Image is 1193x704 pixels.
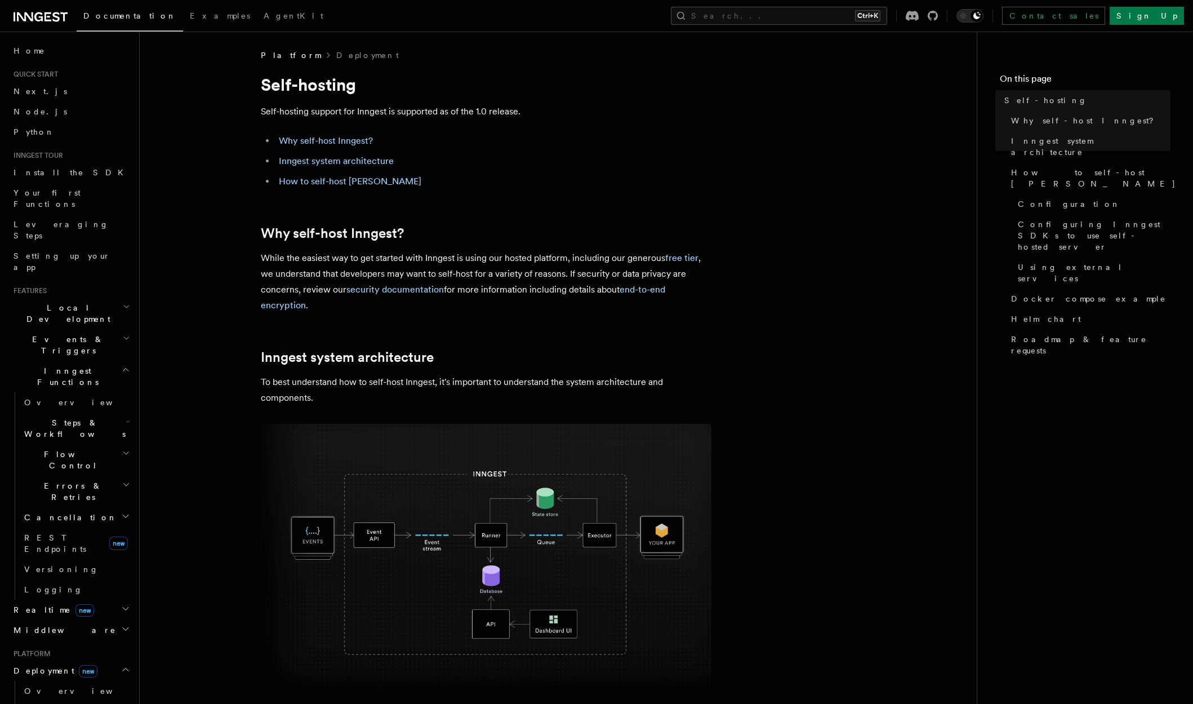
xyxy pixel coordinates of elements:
[1000,72,1170,90] h4: On this page
[9,162,132,183] a: Install the SDK
[20,449,122,471] span: Flow Control
[1018,219,1170,253] span: Configuring Inngest SDKs to use self-hosted server
[14,168,130,177] span: Install the SDK
[261,349,434,365] a: Inngest system architecture
[24,398,140,407] span: Overview
[1011,135,1170,158] span: Inngest system architecture
[20,681,132,701] a: Overview
[24,533,86,554] span: REST Endpoints
[190,11,250,20] span: Examples
[279,176,421,187] a: How to self-host [PERSON_NAME]
[20,392,132,413] a: Overview
[109,537,128,550] span: new
[9,81,132,101] a: Next.js
[257,3,330,30] a: AgentKit
[20,413,132,444] button: Steps & Workflows
[20,507,132,528] button: Cancellation
[9,298,132,329] button: Local Development
[1000,90,1170,110] a: Self-hosting
[20,444,132,476] button: Flow Control
[20,476,132,507] button: Errors & Retries
[9,604,94,616] span: Realtime
[261,50,320,61] span: Platform
[9,392,132,600] div: Inngest Functions
[75,604,94,617] span: new
[279,156,394,166] a: Inngest system architecture
[1007,289,1170,309] a: Docker compose example
[261,225,404,241] a: Why self-host Inngest?
[1007,162,1170,194] a: How to self-host [PERSON_NAME]
[9,151,63,160] span: Inngest tour
[336,50,399,61] a: Deployment
[14,127,55,136] span: Python
[261,74,711,95] h1: Self-hosting
[9,214,132,246] a: Leveraging Steps
[1011,293,1166,304] span: Docker compose example
[1110,7,1184,25] a: Sign Up
[9,183,132,214] a: Your first Functions
[9,665,97,676] span: Deployment
[20,512,117,523] span: Cancellation
[1018,262,1170,284] span: Using external services
[24,687,140,696] span: Overview
[14,87,67,96] span: Next.js
[14,251,110,272] span: Setting up your app
[20,579,132,600] a: Logging
[9,246,132,277] a: Setting up your app
[9,600,132,620] button: Realtimenew
[20,528,132,559] a: REST Endpointsnew
[24,565,99,574] span: Versioning
[9,620,132,640] button: Middleware
[1007,329,1170,361] a: Roadmap & feature requests
[855,10,880,21] kbd: Ctrl+K
[9,365,122,388] span: Inngest Functions
[671,7,887,25] button: Search...Ctrl+K
[14,220,109,240] span: Leveraging Steps
[261,374,711,406] p: To best understand how to self-host Inngest, it's important to understand the system architecture...
[1011,334,1170,356] span: Roadmap & feature requests
[956,9,983,23] button: Toggle dark mode
[77,3,183,32] a: Documentation
[346,284,444,295] a: security documentation
[261,250,711,313] p: While the easiest way to get started with Inngest is using our hosted platform, including our gen...
[20,480,122,503] span: Errors & Retries
[1011,115,1161,126] span: Why self-host Inngest?
[261,104,711,119] p: Self-hosting support for Inngest is supported as of the 1.0 release.
[1013,194,1170,214] a: Configuration
[1013,257,1170,289] a: Using external services
[1007,309,1170,329] a: Helm chart
[1011,167,1176,189] span: How to self-host [PERSON_NAME]
[9,661,132,681] button: Deploymentnew
[83,11,176,20] span: Documentation
[1007,110,1170,131] a: Why self-host Inngest?
[9,101,132,122] a: Node.js
[9,70,58,79] span: Quick start
[183,3,257,30] a: Examples
[9,286,47,295] span: Features
[1018,198,1120,210] span: Configuration
[24,585,83,594] span: Logging
[9,361,132,392] button: Inngest Functions
[1007,131,1170,162] a: Inngest system architecture
[1011,313,1081,325] span: Helm chart
[9,649,51,658] span: Platform
[9,302,123,325] span: Local Development
[9,122,132,142] a: Python
[20,417,126,440] span: Steps & Workflows
[20,559,132,579] a: Versioning
[665,253,698,263] a: free tier
[1004,95,1087,106] span: Self-hosting
[279,135,373,146] a: Why self-host Inngest?
[9,41,132,61] a: Home
[9,625,116,636] span: Middleware
[264,11,323,20] span: AgentKit
[14,45,45,56] span: Home
[79,665,97,678] span: new
[1013,214,1170,257] a: Configuring Inngest SDKs to use self-hosted server
[9,329,132,361] button: Events & Triggers
[14,107,67,116] span: Node.js
[1002,7,1105,25] a: Contact sales
[261,424,711,694] img: Inngest system architecture diagram
[14,188,81,209] span: Your first Functions
[9,334,123,356] span: Events & Triggers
